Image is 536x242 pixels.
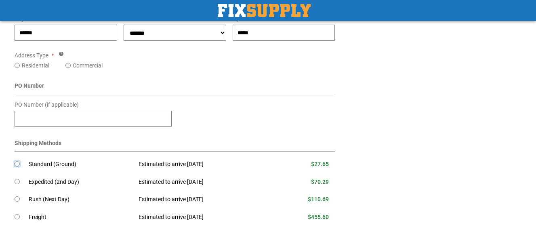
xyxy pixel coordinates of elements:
td: Freight [29,208,132,226]
td: Estimated to arrive [DATE] [132,208,274,226]
td: Estimated to arrive [DATE] [132,191,274,208]
div: Shipping Methods [15,139,335,152]
span: Address Type [15,52,48,59]
td: Expedited (2nd Day) [29,173,132,191]
td: Estimated to arrive [DATE] [132,156,274,173]
td: Standard (Ground) [29,156,132,173]
span: $455.60 [308,214,329,220]
a: store logo [218,4,311,17]
span: PO Number (if applicable) [15,101,79,108]
span: $27.65 [311,161,329,167]
label: Residential [22,61,49,69]
span: $70.29 [311,179,329,185]
div: PO Number [15,82,335,94]
span: $110.69 [308,196,329,202]
label: Commercial [73,61,103,69]
td: Rush (Next Day) [29,191,132,208]
td: Estimated to arrive [DATE] [132,173,274,191]
img: Fix Industrial Supply [218,4,311,17]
